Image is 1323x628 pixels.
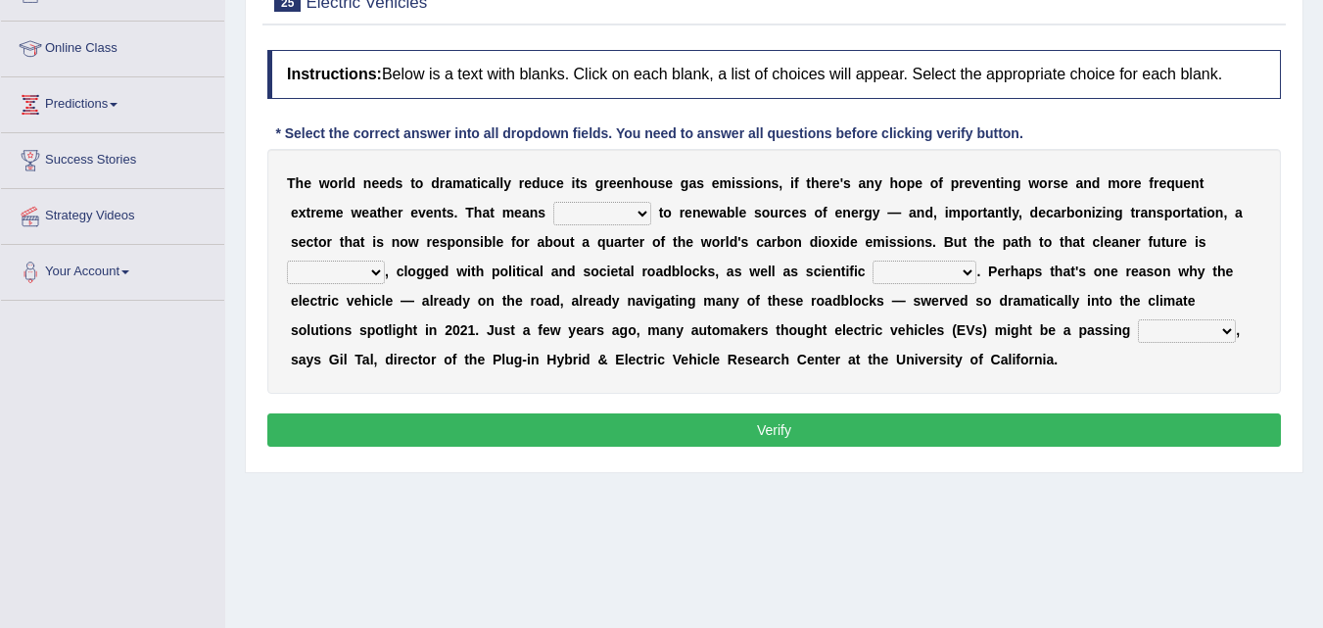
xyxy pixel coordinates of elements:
[1166,175,1175,191] b: q
[995,205,1004,220] b: n
[949,205,961,220] b: m
[516,234,525,250] b: o
[442,205,447,220] b: t
[832,175,840,191] b: e
[1,22,224,71] a: Online Class
[410,205,418,220] b: e
[837,234,841,250] b: i
[1120,175,1129,191] b: o
[777,234,785,250] b: b
[1175,175,1184,191] b: u
[390,205,398,220] b: e
[336,205,344,220] b: e
[680,205,685,220] b: r
[330,175,339,191] b: o
[396,175,403,191] b: s
[624,175,633,191] b: n
[799,205,807,220] b: s
[930,175,939,191] b: o
[1149,175,1154,191] b: f
[440,234,448,250] b: s
[810,234,819,250] b: d
[685,205,692,220] b: e
[730,234,738,250] b: d
[1191,205,1199,220] b: a
[369,205,377,220] b: a
[874,175,882,191] b: y
[392,234,401,250] b: n
[915,175,922,191] b: e
[1106,205,1114,220] b: n
[340,234,345,250] b: t
[537,234,544,250] b: a
[933,205,937,220] b: ,
[987,205,995,220] b: a
[977,205,982,220] b: r
[348,175,356,191] b: d
[779,175,782,191] b: ,
[850,234,858,250] b: e
[1048,175,1053,191] b: r
[489,175,496,191] b: a
[490,205,495,220] b: t
[737,234,740,250] b: '
[541,175,549,191] b: u
[898,175,907,191] b: o
[492,234,496,250] b: l
[524,234,529,250] b: r
[361,205,369,220] b: e
[299,234,307,250] b: e
[1004,175,1013,191] b: n
[499,175,503,191] b: l
[659,205,664,220] b: t
[344,234,353,250] b: h
[472,234,480,250] b: s
[415,175,424,191] b: o
[790,175,794,191] b: i
[1076,175,1084,191] b: a
[917,205,925,220] b: n
[511,234,516,250] b: f
[1038,205,1046,220] b: e
[735,205,739,220] b: l
[1046,205,1054,220] b: c
[1164,205,1173,220] b: p
[907,175,916,191] b: p
[917,234,925,250] b: n
[1013,175,1021,191] b: g
[700,205,708,220] b: e
[1199,205,1204,220] b: t
[496,175,499,191] b: l
[1004,205,1009,220] b: t
[464,175,472,191] b: a
[382,205,391,220] b: h
[712,175,720,191] b: e
[1012,205,1018,220] b: y
[743,175,751,191] b: s
[865,234,873,250] b: e
[727,205,735,220] b: b
[811,175,820,191] b: h
[287,66,382,82] b: Instructions:
[318,234,327,250] b: o
[553,234,562,250] b: o
[979,175,987,191] b: e
[843,175,851,191] b: s
[313,234,318,250] b: t
[763,175,772,191] b: n
[1141,205,1149,220] b: a
[287,175,296,191] b: T
[735,175,743,191] b: s
[267,413,1281,447] button: Verify
[665,175,673,191] b: e
[484,234,493,250] b: b
[720,175,732,191] b: m
[1096,205,1103,220] b: z
[1114,205,1123,220] b: g
[427,234,432,250] b: r
[996,175,1001,191] b: t
[426,205,434,220] b: e
[1130,205,1135,220] b: t
[519,175,524,191] b: r
[538,205,545,220] b: s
